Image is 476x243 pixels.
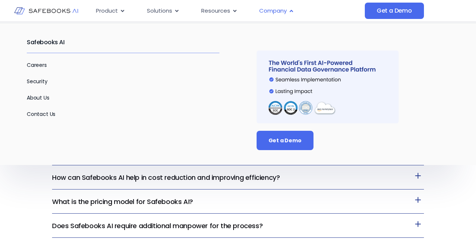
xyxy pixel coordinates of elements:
a: Get a Demo [365,3,424,19]
span: Resources [201,7,230,15]
a: Security [27,78,48,85]
a: Careers [27,61,47,69]
a: Contact Us [27,110,55,118]
a: About Us [27,94,49,101]
span: Product [96,7,118,15]
a: Get a Demo [257,131,313,150]
div: Menu Toggle [90,4,365,18]
span: Solutions [147,7,172,15]
span: Company [259,7,287,15]
h3: Does Safebooks AI require additional manpower for the process? [52,214,424,238]
nav: Menu [90,4,365,18]
a: Does Safebooks AI require additional manpower for the process? [52,221,263,230]
span: Get a Demo [377,7,412,14]
a: How can Safebooks AI help in cost reduction and improving efficiency? [52,173,280,182]
h3: How can Safebooks AI help in cost reduction and improving efficiency? [52,165,424,189]
h3: What is the pricing model for Safebooks AI? [52,189,424,214]
h2: Safebooks AI [27,32,219,53]
span: Get a Demo [268,137,302,144]
a: What is the pricing model for Safebooks AI? [52,197,193,206]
